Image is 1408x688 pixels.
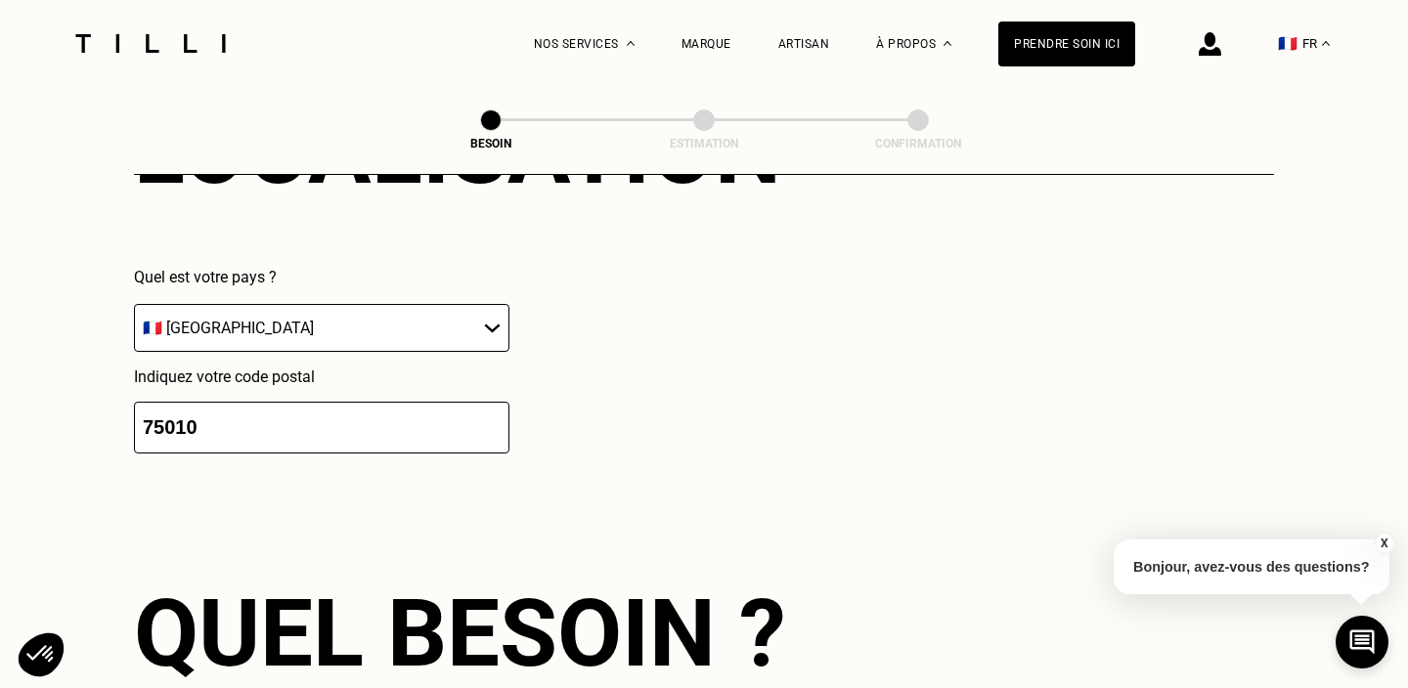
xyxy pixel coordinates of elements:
[682,37,731,51] a: Marque
[998,21,1135,66] a: Prendre soin ici
[820,137,1016,150] div: Confirmation
[393,137,589,150] div: Besoin
[944,41,951,46] img: Menu déroulant à propos
[627,41,635,46] img: Menu déroulant
[1374,533,1393,554] button: X
[134,268,509,286] p: Quel est votre pays ?
[1199,32,1221,56] img: icône connexion
[134,579,1274,688] div: Quel besoin ?
[606,137,802,150] div: Estimation
[68,34,233,53] img: Logo du service de couturière Tilli
[778,37,830,51] a: Artisan
[1322,41,1330,46] img: menu déroulant
[1278,34,1298,53] span: 🇫🇷
[134,402,509,453] input: 75001 or 69008
[1114,539,1389,594] p: Bonjour, avez-vous des questions?
[134,367,509,386] p: Indiquez votre code postal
